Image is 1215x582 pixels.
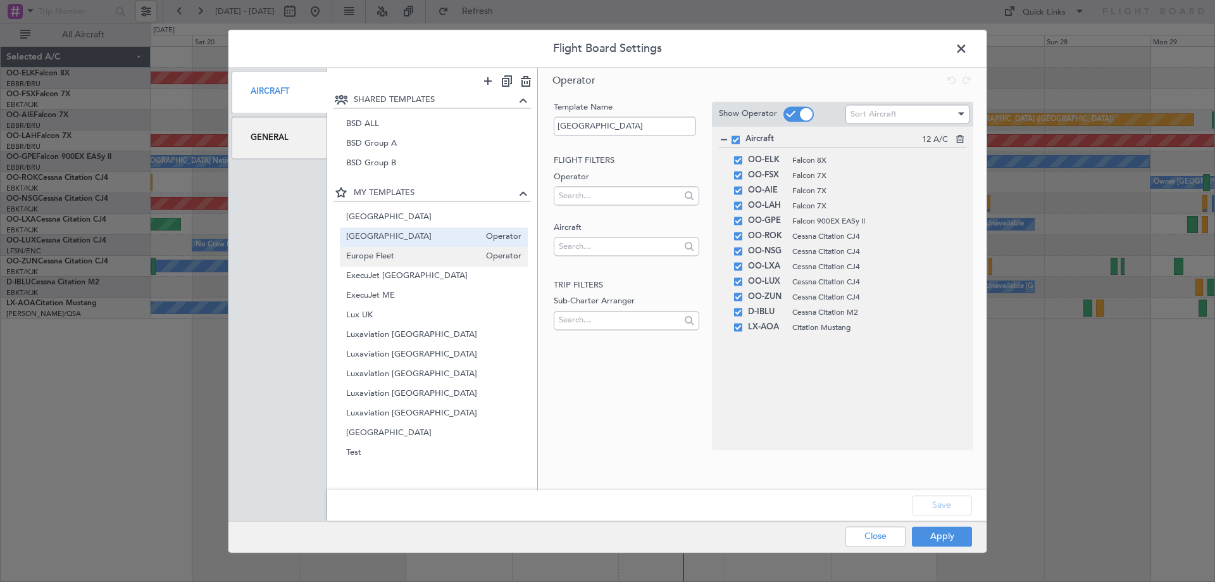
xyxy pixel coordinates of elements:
span: Luxaviation [GEOGRAPHIC_DATA] [346,348,522,362]
input: Search... [559,311,680,330]
span: [GEOGRAPHIC_DATA] [346,427,522,440]
span: OO-GPE [748,213,786,229]
span: Operator [552,73,595,87]
span: ExecuJet [GEOGRAPHIC_DATA] [346,270,522,283]
button: Close [845,526,906,547]
span: OO-ROK [748,229,786,244]
span: OO-AIE [748,183,786,198]
span: [GEOGRAPHIC_DATA] [346,231,480,244]
label: Template Name [554,101,699,114]
label: Aircraft [554,222,699,234]
span: BSD Group A [346,137,522,151]
span: Cessna Citation CJ4 [792,291,954,303]
span: Cessna Citation CJ4 [792,231,954,242]
label: Operator [554,171,699,184]
button: Apply [912,526,972,547]
span: Falcon 900EX EASy II [792,215,954,227]
span: Cessna Citation CJ4 [792,261,954,272]
span: SHARED TEMPLATES [354,94,516,106]
header: Flight Board Settings [228,30,987,68]
span: OO-LAH [748,198,786,213]
span: Cessna Citation M2 [792,307,954,318]
span: Luxaviation [GEOGRAPHIC_DATA] [346,407,522,421]
span: 12 A/C [922,134,948,146]
div: General [232,117,327,159]
span: BSD ALL [346,118,522,131]
span: Falcon 7X [792,200,954,212]
span: Sort Aircraft [850,108,897,120]
span: Aircraft [745,133,922,146]
span: D-IBLU [748,305,786,320]
span: Cessna Citation CJ4 [792,246,954,257]
span: Operator [480,250,521,263]
span: OO-NSG [748,244,786,259]
span: ExecuJet ME [346,289,522,303]
span: OO-LUX [748,274,786,289]
span: Lux UK [346,309,522,322]
span: Europe Fleet [346,250,480,263]
span: OO-FSX [748,168,786,183]
span: Operator [480,231,521,244]
span: Luxaviation [GEOGRAPHIC_DATA] [346,329,522,342]
span: Falcon 7X [792,185,954,196]
h2: Flight filters [554,155,699,167]
span: Luxaviation [GEOGRAPHIC_DATA] [346,388,522,401]
div: Aircraft [232,71,327,113]
h2: Trip filters [554,279,699,292]
span: OO-ELK [748,153,786,168]
span: BSD Group B [346,157,522,170]
span: Falcon 8X [792,155,954,166]
input: Search... [559,237,680,256]
label: Show Operator [719,108,777,121]
input: Search... [559,186,680,205]
span: Falcon 7X [792,170,954,181]
span: OO-LXA [748,259,786,274]
span: OO-ZUN [748,289,786,305]
span: MY TEMPLATES [354,187,516,200]
span: Cessna Citation CJ4 [792,276,954,288]
span: Luxaviation [GEOGRAPHIC_DATA] [346,368,522,381]
span: Citation Mustang [792,322,954,333]
span: Test [346,446,522,460]
span: [GEOGRAPHIC_DATA] [346,211,522,224]
span: LX-AOA [748,320,786,335]
label: Sub-Charter Arranger [554,295,699,308]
